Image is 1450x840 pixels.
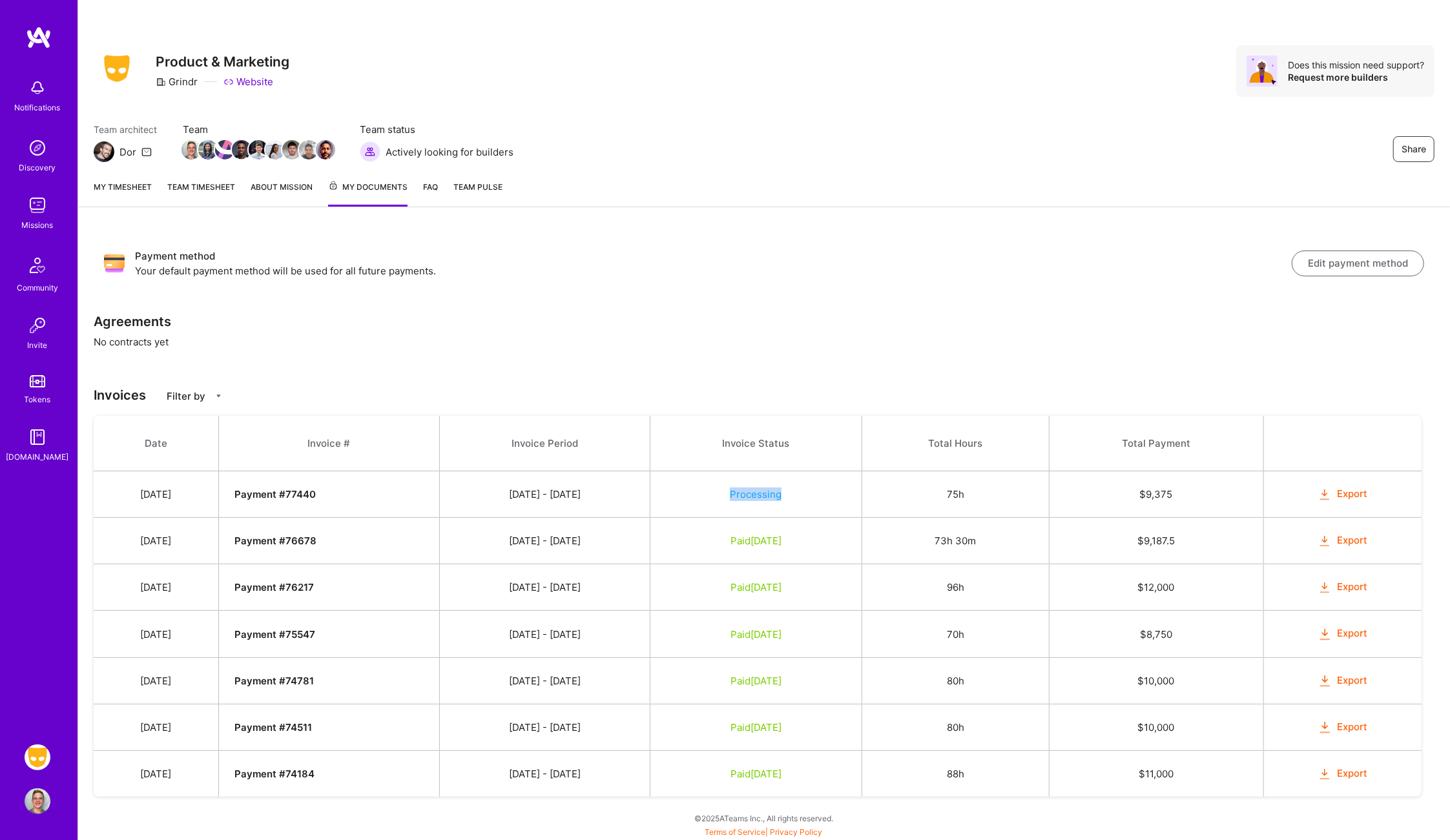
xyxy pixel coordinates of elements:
[233,139,250,161] a: Team Member Avatar
[299,140,318,159] img: Team Member Avatar
[167,389,205,403] p: Filter by
[28,338,48,352] div: Invite
[183,123,334,136] span: Team
[862,611,1049,657] td: 70h
[730,488,782,500] span: Processing
[223,75,273,88] a: Website
[104,253,125,274] img: Payment method
[234,768,315,780] strong: Payment # 74184
[439,416,650,471] th: Invoice Period
[282,140,302,159] img: Team Member Avatar
[730,675,782,687] span: Paid [DATE]
[1049,471,1263,518] td: $ 9,375
[360,123,513,136] span: Team status
[234,488,316,500] strong: Payment # 77440
[94,416,218,471] th: Date
[26,26,52,49] img: logo
[316,140,335,159] img: Team Member Avatar
[1318,627,1332,642] i: icon OrangeDownload
[730,721,782,733] span: Paid [DATE]
[1288,59,1424,71] div: Does this mission need support?
[94,657,218,704] td: [DATE]
[862,657,1049,704] td: 80h
[453,182,502,192] span: Team Pulse
[94,611,218,657] td: [DATE]
[1318,533,1368,548] button: Export
[265,140,285,159] img: Team Member Avatar
[19,161,56,174] div: Discovery
[1049,564,1263,611] td: $ 12,000
[1318,766,1368,781] button: Export
[730,581,782,593] span: Paid [DATE]
[135,264,1292,278] p: Your default payment method will be used for all future payments.
[1049,750,1263,797] td: $ 11,000
[439,657,650,704] td: [DATE] - [DATE]
[1318,673,1332,688] i: icon OrangeDownload
[94,564,218,611] td: [DATE]
[215,140,234,159] img: Team Member Avatar
[300,139,317,161] a: Team Member Avatar
[267,139,284,161] a: Team Member Avatar
[249,140,268,159] img: Team Member Avatar
[439,471,650,518] td: [DATE] - [DATE]
[25,424,50,450] img: guide book
[1318,534,1332,549] i: icon OrangeDownload
[1402,143,1426,156] span: Share
[21,744,54,770] a: Grindr: Product & Marketing
[183,139,200,161] a: Team Member Avatar
[200,139,216,161] a: Team Member Avatar
[862,471,1049,518] td: 75h
[234,721,312,733] strong: Payment # 74511
[705,827,766,837] a: Terms of Service
[94,518,218,564] td: [DATE]
[94,180,152,207] a: My timesheet
[25,393,51,406] div: Tokens
[328,180,408,207] a: My Documents
[251,180,313,207] a: About Mission
[250,139,267,161] a: Team Member Avatar
[94,51,140,86] img: Company Logo
[135,249,1292,264] h3: Payment method
[862,416,1049,471] th: Total Hours
[15,101,61,114] div: Notifications
[94,750,218,797] td: [DATE]
[1247,56,1278,87] img: Avatar
[1318,626,1368,641] button: Export
[156,77,166,87] i: icon CompanyGray
[423,180,438,207] a: FAQ
[94,704,218,750] td: [DATE]
[234,535,316,547] strong: Payment # 76678
[1318,580,1332,595] i: icon OrangeDownload
[167,180,235,207] a: Team timesheet
[216,139,233,161] a: Team Member Avatar
[156,75,198,88] div: Grindr
[1292,251,1424,276] button: Edit payment method
[317,139,334,161] a: Team Member Avatar
[1318,487,1368,502] button: Export
[328,180,408,194] span: My Documents
[439,518,650,564] td: [DATE] - [DATE]
[650,416,862,471] th: Invoice Status
[22,218,54,232] div: Missions
[1318,720,1332,735] i: icon OrangeDownload
[386,145,513,159] span: Actively looking for builders
[198,140,218,159] img: Team Member Avatar
[284,139,300,161] a: Team Member Avatar
[234,581,314,593] strong: Payment # 76217
[25,192,50,218] img: teamwork
[25,312,50,338] img: Invite
[30,375,45,387] img: tokens
[730,628,782,640] span: Paid [DATE]
[25,788,50,814] img: User Avatar
[94,141,114,162] img: Team Architect
[218,416,439,471] th: Invoice #
[25,75,50,101] img: bell
[6,450,69,464] div: [DOMAIN_NAME]
[730,535,782,547] span: Paid [DATE]
[21,788,54,814] a: User Avatar
[439,564,650,611] td: [DATE] - [DATE]
[17,281,58,294] div: Community
[1049,657,1263,704] td: $ 10,000
[22,250,53,281] img: Community
[439,611,650,657] td: [DATE] - [DATE]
